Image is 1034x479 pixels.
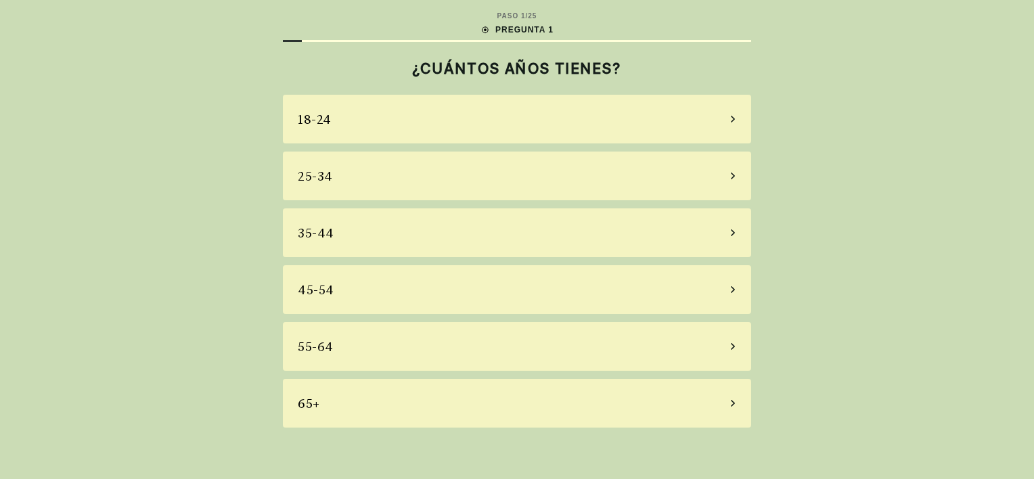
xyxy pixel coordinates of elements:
[298,394,320,413] div: 65+
[298,110,332,129] div: 18-24
[298,224,334,242] div: 35-44
[497,11,537,21] div: PASO 1 / 25
[480,24,554,36] div: PREGUNTA 1
[298,338,334,356] div: 55-64
[298,167,333,185] div: 25-34
[298,281,334,299] div: 45-54
[283,60,751,77] h2: ¿CUÁNTOS AÑOS TIENES?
